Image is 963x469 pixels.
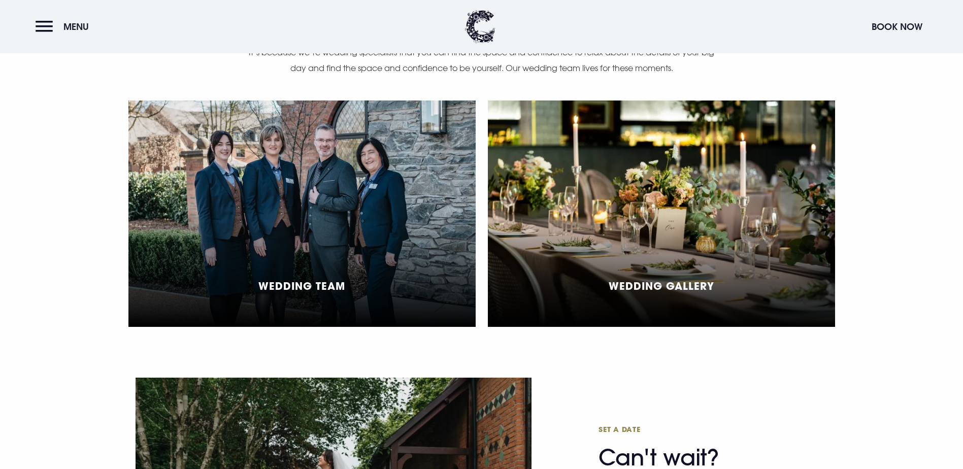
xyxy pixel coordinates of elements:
h5: Wedding Team [258,280,345,292]
span: Menu [63,21,89,32]
a: Wedding Gallery [488,100,835,327]
button: Menu [36,16,94,38]
span: Set a date [599,424,796,434]
button: Book Now [867,16,927,38]
p: It’s because we’re wedding specialists that you can find the space and confidence to relax about ... [248,45,715,76]
a: Wedding Team [128,100,476,327]
img: Clandeboye Lodge [465,10,495,43]
h5: Wedding Gallery [609,280,714,292]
